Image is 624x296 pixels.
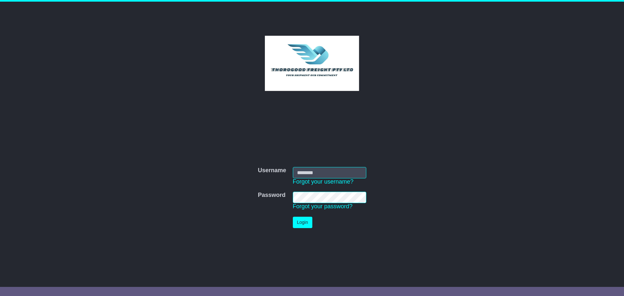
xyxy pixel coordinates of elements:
[293,178,354,185] a: Forgot your username?
[265,36,359,91] img: Thorogood Freight Pty Ltd
[258,167,286,174] label: Username
[293,203,353,210] a: Forgot your password?
[293,217,312,228] button: Login
[258,192,285,199] label: Password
